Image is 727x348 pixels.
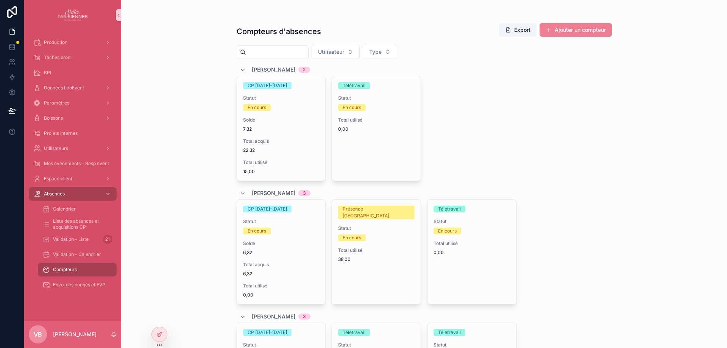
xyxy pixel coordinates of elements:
[243,169,320,175] span: 15,00
[53,206,76,212] span: Calendrier
[243,117,320,123] span: Solde
[58,9,88,21] img: App logo
[338,342,415,348] span: Statut
[44,130,78,136] span: Projets internes
[434,250,510,256] span: 0,00
[243,147,320,153] span: 22,32
[243,218,320,225] span: Statut
[29,172,117,186] a: Espace client
[338,117,415,123] span: Total utilisé
[343,104,361,111] div: En cours
[243,240,320,247] span: Solde
[44,145,68,151] span: Utilisateurs
[44,70,51,76] span: KPI
[29,142,117,155] a: Utilisateurs
[53,236,89,242] span: Validation - Liste
[312,45,360,59] button: Select Button
[38,278,117,292] a: Envoi des congés et EVP
[44,39,67,45] span: Production
[29,157,117,170] a: Mes événements - Resp event
[343,206,410,219] div: Présence [GEOGRAPHIC_DATA]
[303,67,306,73] div: 2
[38,217,117,231] a: Liste des absences et acquisitions CP
[438,329,461,336] div: Télétravail
[248,206,287,212] div: CP [DATE]-[DATE]
[24,30,121,301] div: scrollable content
[252,66,295,73] span: [PERSON_NAME]
[44,161,109,167] span: Mes événements - Resp event
[103,235,112,244] div: 21
[434,240,510,247] span: Total utilisé
[29,111,117,125] a: Boissons
[338,95,415,101] span: Statut
[29,96,117,110] a: Paramètres
[29,36,117,49] a: Production
[318,48,344,56] span: Utilisateur
[44,176,72,182] span: Espace client
[369,48,382,56] span: Type
[243,95,320,101] span: Statut
[343,82,365,89] div: Télétravail
[248,329,287,336] div: CP [DATE]-[DATE]
[38,248,117,261] a: Validation - Calendrier
[44,55,70,61] span: Tâches prod
[343,234,361,241] div: En cours
[44,115,63,121] span: Boissons
[338,126,415,132] span: 0,00
[29,81,117,95] a: Données LabEvent
[499,23,537,37] button: Export
[540,23,612,37] button: Ajouter un compteur
[53,267,77,273] span: Compteurs
[252,189,295,197] span: [PERSON_NAME]
[53,251,101,257] span: Validation - Calendrier
[343,329,365,336] div: Télétravail
[44,100,69,106] span: Paramètres
[38,263,117,276] a: Compteurs
[44,85,84,91] span: Données LabEvent
[243,126,320,132] span: 7,32
[243,271,320,277] span: 6,32
[29,126,117,140] a: Projets internes
[338,247,415,253] span: Total utilisé
[29,51,117,64] a: Tâches prod
[53,282,105,288] span: Envoi des congés et EVP
[303,314,306,320] div: 3
[237,26,321,37] h1: Compteurs d'absences
[248,104,266,111] div: En cours
[252,313,295,320] span: [PERSON_NAME]
[243,250,320,256] span: 6,32
[29,66,117,80] a: KPI
[438,206,461,212] div: Télétravail
[53,331,97,338] p: [PERSON_NAME]
[243,138,320,144] span: Total acquis
[434,342,510,348] span: Statut
[243,342,320,348] span: Statut
[363,45,397,59] button: Select Button
[53,218,109,230] span: Liste des absences et acquisitions CP
[243,283,320,289] span: Total utilisé
[303,190,306,196] div: 3
[243,262,320,268] span: Total acquis
[44,191,65,197] span: Absences
[248,228,266,234] div: En cours
[434,218,510,225] span: Statut
[338,256,415,262] span: 38,00
[38,202,117,216] a: Calendrier
[243,159,320,165] span: Total utilisé
[29,187,117,201] a: Absences
[34,330,42,339] span: VB
[38,233,117,246] a: Validation - Liste21
[243,292,320,298] span: 0,00
[338,225,415,231] span: Statut
[438,228,457,234] div: En cours
[248,82,287,89] div: CP [DATE]-[DATE]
